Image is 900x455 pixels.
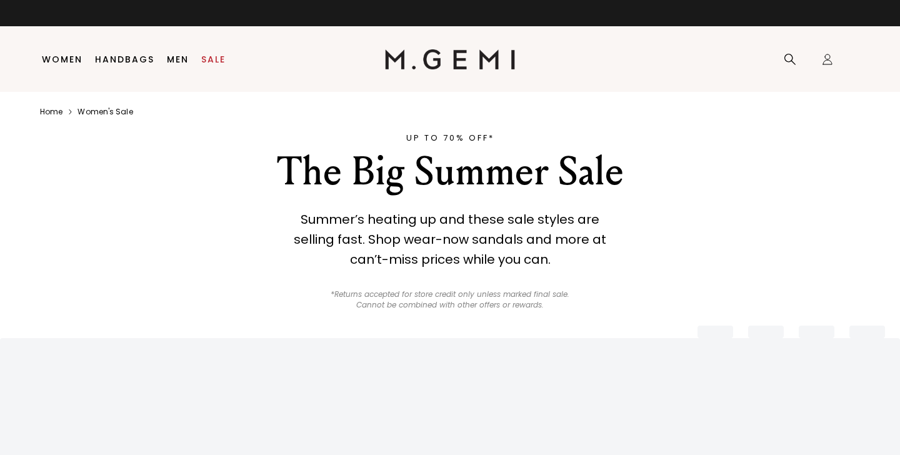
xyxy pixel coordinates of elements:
[40,107,62,117] a: Home
[281,209,619,269] div: Summer’s heating up and these sale styles are selling fast. Shop wear-now sandals and more at can...
[95,54,154,64] a: Handbags
[77,107,132,117] a: Women's sale
[324,289,577,311] p: *Returns accepted for store credit only unless marked final sale. Cannot be combined with other o...
[42,54,82,64] a: Women
[233,149,667,194] div: The Big Summer Sale
[233,132,667,144] div: UP TO 70% OFF*
[201,54,226,64] a: Sale
[167,54,189,64] a: Men
[385,49,516,69] img: M.Gemi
